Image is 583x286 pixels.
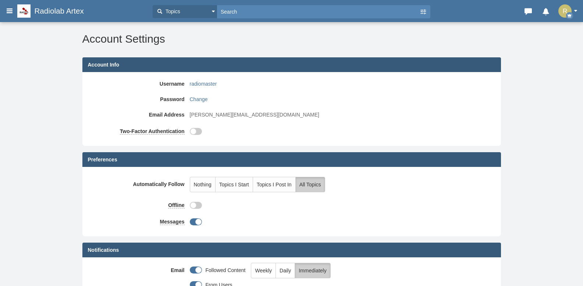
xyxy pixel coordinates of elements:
[299,182,321,187] span: All Topics
[190,80,217,87] a: radiomaster
[299,268,326,274] span: Immediately
[219,182,249,187] span: Topics I Start
[17,4,34,18] img: favicon.ico
[257,182,292,187] span: Topics I Post In
[217,5,419,18] input: Search
[168,202,184,208] span: Offline
[171,267,184,273] span: Email
[160,219,185,225] span: Messages
[82,152,501,167] div: Preferences
[88,93,190,103] label: Password
[82,33,501,45] h2: Account Settings
[190,96,208,102] span: Change
[88,177,190,188] label: Automatically Follow
[82,57,501,72] div: Account Info
[17,4,149,18] a: Radiolab Artex
[82,243,501,257] div: Notifications
[34,7,89,15] span: Radiolab Artex
[558,4,572,18] img: dnPnHwAAAAZJREFUAwD0mMPoAmDtEQAAAABJRU5ErkJggg==
[164,8,180,15] span: Topics
[194,182,211,187] span: Nothing
[88,78,190,87] label: Username
[88,108,190,118] label: Email Address
[255,268,272,274] span: Weekly
[280,268,291,274] span: Daily
[153,5,217,18] button: Topics
[120,128,185,134] span: Two-Factor Authentication
[190,111,319,118] span: [PERSON_NAME][EMAIL_ADDRESS][DOMAIN_NAME]
[206,267,246,273] span: Followed Content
